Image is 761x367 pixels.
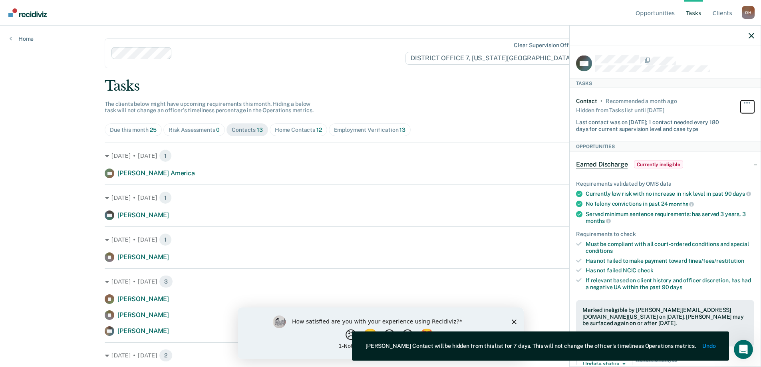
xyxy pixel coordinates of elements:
div: Must be compliant with all court-ordered conditions and special [586,240,754,254]
span: 13 [399,127,405,133]
div: Contacts [232,127,263,133]
div: Tasks [570,78,761,88]
button: Undo [702,343,715,349]
div: [DATE] • [DATE] [105,349,656,362]
span: days [670,284,682,290]
div: Last contact was on [DATE]; 1 contact needed every 180 days for current supervision level and cas... [576,115,725,132]
div: Has not failed to make payment toward [586,257,754,264]
span: conditions [586,247,613,254]
span: [PERSON_NAME] [117,311,169,319]
span: The clients below might have upcoming requirements this month. Hiding a below task will not chang... [105,101,314,114]
button: Profile dropdown button [742,6,755,19]
span: 1 [159,233,172,246]
div: Contact [576,97,597,104]
span: days [733,190,751,197]
span: months [669,200,694,207]
div: Risk Assessments [169,127,220,133]
div: [PERSON_NAME] Contact will be hidden from this list for 7 days. This will not change the officer'... [366,343,696,349]
span: 25 [150,127,157,133]
div: O H [742,6,755,19]
div: [DATE] • [DATE] [105,149,656,162]
iframe: Survey by Kim from Recidiviz [238,307,524,359]
div: Recommended a month ago [606,97,677,104]
div: Employment Verification [334,127,405,133]
span: 1 [159,191,172,204]
iframe: Intercom live chat [734,340,753,359]
span: DISTRICT OFFICE 7, [US_STATE][GEOGRAPHIC_DATA] [405,52,583,65]
div: Served minimum sentence requirements: has served 3 years, 3 [586,210,754,224]
div: Has not failed NCIC [586,267,754,274]
span: Earned Discharge [576,160,628,168]
div: • [600,97,602,104]
span: 0 [216,127,220,133]
div: Requirements validated by OMS data [576,180,754,187]
div: Earned DischargeCurrently ineligible [570,151,761,177]
a: Home [10,35,34,42]
div: [DATE] • [DATE] [105,191,656,204]
span: 2 [159,349,173,362]
div: Tasks [105,78,656,94]
span: fines/fees/restitution [688,257,744,264]
div: Home Contacts [275,127,322,133]
div: Hidden from Tasks list until [DATE] [576,104,664,115]
div: [DATE] • [DATE] [105,275,656,288]
div: Currently low risk with no increase in risk level in past 90 [586,190,754,197]
span: [PERSON_NAME] [117,211,169,219]
span: [PERSON_NAME] [117,295,169,303]
div: Marked ineligible by [PERSON_NAME][EMAIL_ADDRESS][DOMAIN_NAME][US_STATE] on [DATE]. [PERSON_NAME]... [582,306,748,326]
span: 12 [316,127,322,133]
div: Clear supervision officers [514,42,582,49]
span: Currently ineligible [634,160,683,168]
span: 13 [257,127,263,133]
div: [DATE] • [DATE] [105,233,656,246]
img: Recidiviz [8,8,47,17]
span: check [638,267,653,274]
span: [PERSON_NAME] [117,253,169,261]
span: months [586,218,611,224]
div: If relevant based on client history and officer discretion, has had a negative UA within the past 90 [586,277,754,291]
span: 3 [159,275,173,288]
span: [PERSON_NAME] [117,327,169,335]
div: Due this month [110,127,157,133]
span: [PERSON_NAME] America [117,169,195,177]
span: 1 [159,149,172,162]
div: Opportunities [570,142,761,151]
div: Requirements to check [576,231,754,238]
div: No felony convictions in past 24 [586,200,754,208]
